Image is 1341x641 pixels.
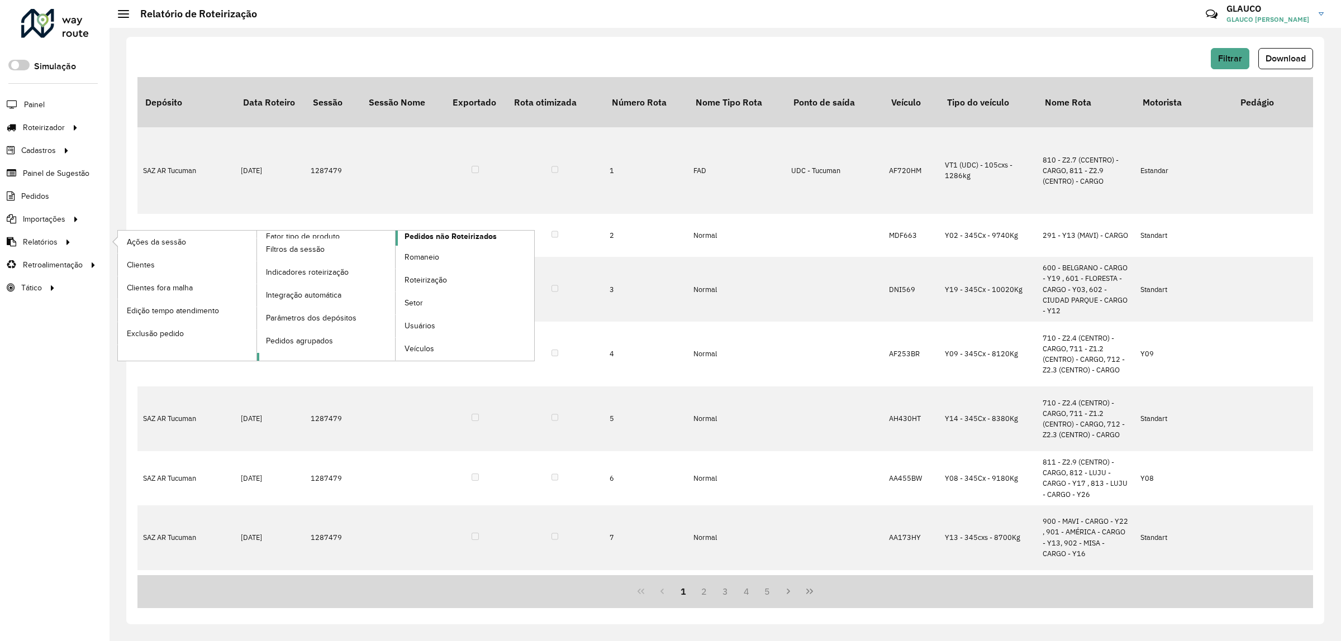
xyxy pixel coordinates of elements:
[1135,127,1233,213] td: Estandar
[257,284,396,307] a: Integração automática
[1037,322,1135,386] td: 710 - Z2.4 (CENTRO) - CARGO, 711 - Z1.2 (CENTRO) - CARGO, 712 - Z2.3 (CENTRO) - CARGO
[405,231,497,242] span: Pedidos não Roteirizados
[23,213,65,225] span: Importações
[1200,2,1224,26] a: Contato Rápido
[786,77,883,127] th: Ponto de saída
[396,269,534,291] a: Roteirização
[939,570,1037,592] td: Y16 - 345cxs - 10240Kg
[118,253,256,276] a: Clientes
[235,451,305,505] td: [DATE]
[257,231,535,360] a: Pedidos não Roteirizados
[778,581,799,602] button: Next Page
[396,315,534,337] a: Usuários
[23,259,83,271] span: Retroalimentação
[1037,505,1135,570] td: 900 - MAVI - CARGO - Y22 , 901 - AMÉRICA - CARGO - Y13, 902 - MISA - CARGO - Y16
[305,77,361,127] th: Sessão
[883,386,939,451] td: AH430HT
[24,99,45,111] span: Painel
[939,214,1037,257] td: Y02 - 345Cx - 9740Kg
[1135,505,1233,570] td: Standart
[688,322,786,386] td: Normal
[604,127,688,213] td: 1
[688,257,786,322] td: Normal
[405,274,447,286] span: Roteirização
[257,307,396,329] a: Parâmetros dos depósitos
[257,261,396,284] a: Indicadores roteirização
[715,581,736,602] button: 3
[445,77,506,127] th: Exportado
[604,257,688,322] td: 3
[1037,77,1135,127] th: Nome Rota
[266,231,340,242] span: Fator tipo de produto
[34,60,76,73] label: Simulação
[604,386,688,451] td: 5
[1135,386,1233,451] td: Standart
[21,190,49,202] span: Pedidos
[604,214,688,257] td: 2
[118,299,256,322] a: Edição tempo atendimento
[137,214,235,257] td: SAZ AR Tucuman
[137,570,235,592] td: SAZ AR Tucuman
[137,505,235,570] td: SAZ AR Tucuman
[688,386,786,451] td: Normal
[693,581,715,602] button: 2
[506,77,604,127] th: Rota otimizada
[405,320,435,332] span: Usuários
[939,451,1037,505] td: Y08 - 345Cx - 9180Kg
[688,505,786,570] td: Normal
[21,145,56,156] span: Cadastros
[137,127,235,213] td: SAZ AR Tucuman
[305,451,361,505] td: 1287479
[127,328,184,339] span: Exclusão pedido
[405,343,434,355] span: Veículos
[235,77,305,127] th: Data Roteiro
[305,127,361,213] td: 1287479
[361,77,445,127] th: Sessão Nome
[1135,77,1233,127] th: Motorista
[266,266,349,278] span: Indicadores roteirização
[883,77,939,127] th: Veículo
[137,77,235,127] th: Depósito
[127,282,193,294] span: Clientes fora malha
[1037,214,1135,257] td: 291 - Y13 (MAVI) - CARGO
[235,214,305,257] td: [DATE]
[883,505,939,570] td: AA173HY
[305,214,361,257] td: 1287479
[396,292,534,314] a: Setor
[673,581,694,602] button: 1
[127,305,219,317] span: Edição tempo atendimento
[235,386,305,451] td: [DATE]
[23,236,58,248] span: Relatórios
[1135,322,1233,386] td: Y09
[604,77,688,127] th: Número Rota
[883,570,939,592] td: MZS965
[118,231,256,253] a: Ações da sessão
[235,127,305,213] td: [DATE]
[118,322,256,345] a: Exclusão pedido
[1135,214,1233,257] td: Standart
[257,330,396,352] a: Pedidos agrupados
[396,338,534,360] a: Veículos
[883,214,939,257] td: MDF663
[23,122,65,133] span: Roteirizador
[137,386,235,451] td: SAZ AR Tucuman
[405,251,439,263] span: Romaneio
[127,259,155,271] span: Clientes
[266,312,356,324] span: Parâmetros dos depósitos
[235,570,305,592] td: [DATE]
[939,127,1037,213] td: VT1 (UDC) - 105cxs - 1286kg
[305,570,361,592] td: 1287479
[1233,77,1330,127] th: Pedágio
[405,297,423,309] span: Setor
[1135,570,1233,592] td: Standart
[688,77,786,127] th: Nome Tipo Rota
[786,127,883,213] td: UDC - Tucuman
[1218,54,1242,63] span: Filtrar
[604,570,688,592] td: 8
[799,581,820,602] button: Last Page
[604,322,688,386] td: 4
[1211,48,1249,69] button: Filtrar
[118,231,396,360] a: Fator tipo de produto
[1037,257,1135,322] td: 600 - BELGRANO - CARGO - Y19 , 601 - FLORESTA - CARGO - Y03, 602 - CIUDAD PARQUE - CARGO - Y12
[137,451,235,505] td: SAZ AR Tucuman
